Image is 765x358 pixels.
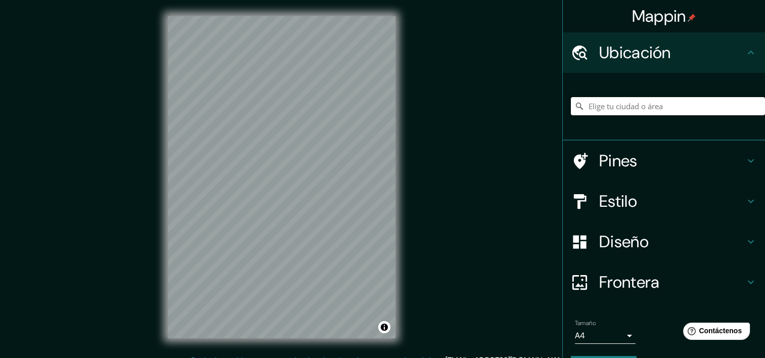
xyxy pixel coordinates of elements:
div: Diseño [563,221,765,262]
h4: Estilo [599,191,745,211]
font: Mappin [632,6,686,27]
div: Pines [563,141,765,181]
div: Ubicación [563,32,765,73]
h4: Pines [599,151,745,171]
div: Estilo [563,181,765,221]
img: pin-icon.png [688,14,696,22]
div: Frontera [563,262,765,302]
h4: Ubicación [599,42,745,63]
canvas: Mapa [168,16,395,338]
label: Tamaño [575,319,596,328]
iframe: Help widget launcher [675,319,754,347]
input: Elige tu ciudad o área [571,97,765,115]
h4: Diseño [599,232,745,252]
div: A4 [575,328,636,344]
button: Alternar atribución [378,321,390,333]
h4: Frontera [599,272,745,292]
